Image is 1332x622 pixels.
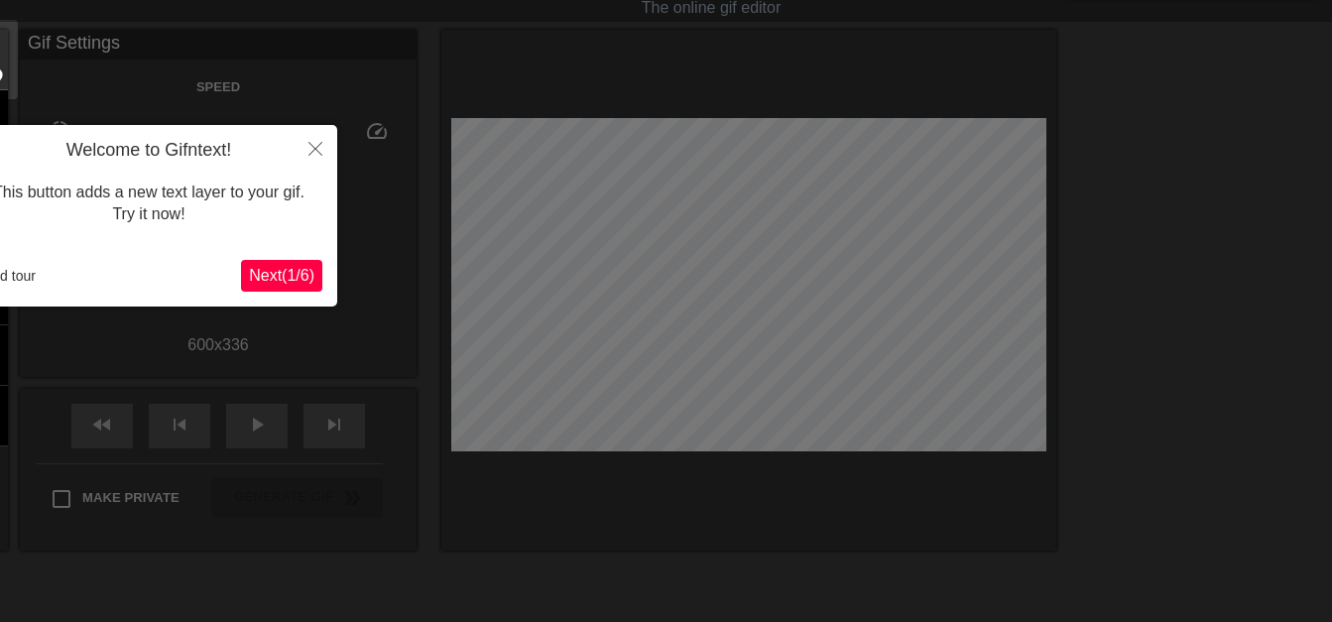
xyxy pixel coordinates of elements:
span: Next ( 1 / 6 ) [249,267,314,284]
button: Close [294,125,337,171]
button: Next [241,260,322,292]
